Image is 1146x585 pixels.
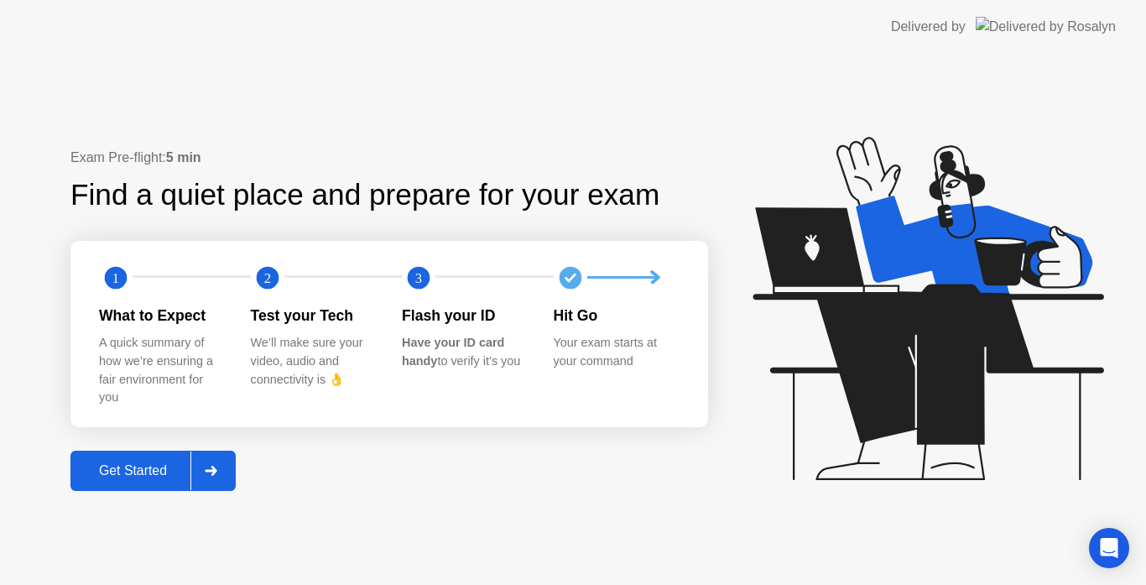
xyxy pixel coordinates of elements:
div: What to Expect [99,305,224,326]
img: Delivered by Rosalyn [976,17,1116,36]
div: Open Intercom Messenger [1089,528,1129,568]
div: Test your Tech [251,305,376,326]
div: Get Started [76,463,190,478]
div: A quick summary of how we’re ensuring a fair environment for you [99,334,224,406]
div: Find a quiet place and prepare for your exam [70,173,662,217]
text: 2 [263,270,270,286]
b: 5 min [166,150,201,165]
div: Flash your ID [402,305,527,326]
div: to verify it’s you [402,334,527,370]
div: Exam Pre-flight: [70,148,708,168]
div: Your exam starts at your command [554,334,679,370]
button: Get Started [70,451,236,491]
text: 3 [415,270,422,286]
text: 1 [112,270,119,286]
div: We’ll make sure your video, audio and connectivity is 👌 [251,334,376,389]
div: Hit Go [554,305,679,326]
b: Have your ID card handy [402,336,504,368]
div: Delivered by [891,17,966,37]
